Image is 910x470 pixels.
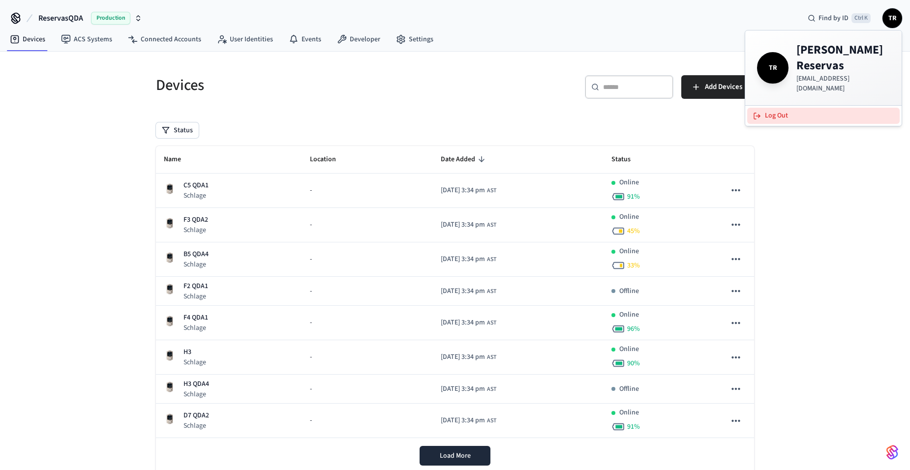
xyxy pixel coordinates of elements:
[441,384,496,394] div: America/Santo_Domingo
[441,152,488,167] span: Date Added
[310,185,312,196] span: -
[310,286,312,296] span: -
[759,54,787,82] span: TR
[441,220,496,230] div: America/Santo_Domingo
[747,108,900,124] button: Log Out
[91,12,130,25] span: Production
[487,385,496,394] span: AST
[164,217,176,229] img: Schlage Sense Smart Deadbolt with Camelot Trim, Front
[164,413,176,425] img: Schlage Sense Smart Deadbolt with Camelot Trim, Front
[310,220,312,230] span: -
[164,315,176,327] img: Schlage Sense Smart Deadbolt with Camelot Trim, Front
[441,352,485,362] span: [DATE] 3:34 pm
[183,225,208,235] p: Schlage
[183,379,209,389] p: H3 QDA4
[310,352,312,362] span: -
[883,9,901,27] span: TR
[183,389,209,399] p: Schlage
[441,185,496,196] div: America/Santo_Domingo
[183,313,208,323] p: F4 QDA1
[441,286,496,296] div: America/Santo_Domingo
[619,212,639,222] p: Online
[310,384,312,394] span: -
[183,347,206,357] p: H3
[120,30,209,48] a: Connected Accounts
[619,177,639,188] p: Online
[796,74,890,93] p: [EMAIL_ADDRESS][DOMAIN_NAME]
[183,411,209,421] p: D7 QDA2
[440,451,471,461] span: Load More
[627,192,640,202] span: 91 %
[183,357,206,367] p: Schlage
[611,152,643,167] span: Status
[882,8,902,28] button: TR
[627,358,640,368] span: 90 %
[441,220,485,230] span: [DATE] 3:34 pm
[800,9,879,27] div: Find by IDCtrl K
[441,185,485,196] span: [DATE] 3:34 pm
[487,255,496,264] span: AST
[164,252,176,264] img: Schlage Sense Smart Deadbolt with Camelot Trim, Front
[281,30,329,48] a: Events
[310,254,312,264] span: -
[183,323,208,333] p: Schlage
[441,318,496,328] div: America/Santo_Domingo
[886,444,898,460] img: SeamLogoGradient.69752ec5.svg
[156,146,754,438] table: sticky table
[310,415,312,426] span: -
[441,352,496,362] div: America/Santo_Domingo
[627,261,640,270] span: 33 %
[183,215,208,225] p: F3 QDA2
[487,353,496,362] span: AST
[164,152,194,167] span: Name
[627,422,640,432] span: 91 %
[441,318,485,328] span: [DATE] 3:34 pm
[53,30,120,48] a: ACS Systems
[420,446,490,466] button: Load More
[487,416,496,425] span: AST
[2,30,53,48] a: Devices
[183,191,209,201] p: Schlage
[619,384,639,394] p: Offline
[388,30,441,48] a: Settings
[487,287,496,296] span: AST
[441,286,485,296] span: [DATE] 3:34 pm
[183,292,208,301] p: Schlage
[183,180,209,191] p: C5 QDA1
[627,324,640,334] span: 96 %
[310,318,312,328] span: -
[38,12,83,24] span: ReservasQDA
[681,75,754,99] button: Add Devices
[441,384,485,394] span: [DATE] 3:34 pm
[819,13,849,23] span: Find by ID
[164,381,176,393] img: Schlage Sense Smart Deadbolt with Camelot Trim, Front
[441,415,496,426] div: America/Santo_Domingo
[441,254,496,264] div: America/Santo_Domingo
[310,152,349,167] span: Location
[183,421,209,431] p: Schlage
[619,344,639,354] p: Online
[619,286,639,296] p: Offline
[183,260,209,269] p: Schlage
[851,13,871,23] span: Ctrl K
[619,408,639,418] p: Online
[796,42,890,74] h4: [PERSON_NAME] Reservas
[487,186,496,195] span: AST
[164,183,176,195] img: Schlage Sense Smart Deadbolt with Camelot Trim, Front
[627,226,640,236] span: 45 %
[156,75,449,95] h5: Devices
[705,81,742,93] span: Add Devices
[164,283,176,295] img: Schlage Sense Smart Deadbolt with Camelot Trim, Front
[441,254,485,264] span: [DATE] 3:34 pm
[329,30,388,48] a: Developer
[619,246,639,257] p: Online
[156,122,199,138] button: Status
[487,221,496,230] span: AST
[183,249,209,260] p: B5 QDA4
[164,350,176,361] img: Schlage Sense Smart Deadbolt with Camelot Trim, Front
[209,30,281,48] a: User Identities
[441,415,485,426] span: [DATE] 3:34 pm
[487,319,496,327] span: AST
[183,281,208,292] p: F2 QDA1
[619,310,639,320] p: Online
